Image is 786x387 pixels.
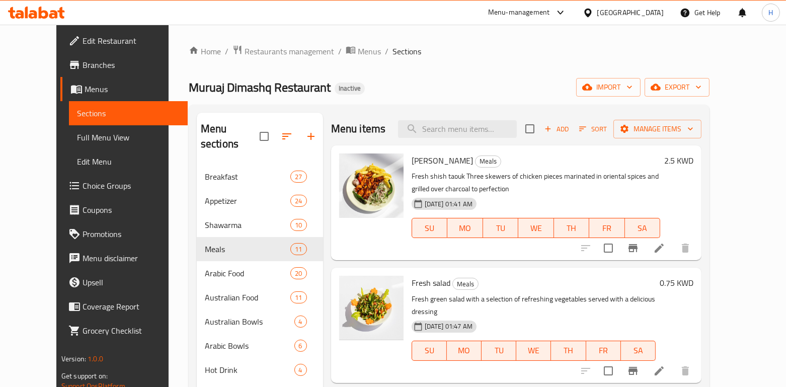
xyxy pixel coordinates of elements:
[291,172,306,182] span: 27
[486,343,512,358] span: TU
[205,340,294,352] div: Arabic Bowls
[335,84,365,93] span: Inactive
[205,364,294,376] div: Hot Drink
[197,261,323,285] div: Arabic Food20
[60,53,188,77] a: Branches
[621,341,656,361] button: SA
[225,45,228,57] li: /
[421,322,477,331] span: [DATE] 01:47 AM
[83,180,180,192] span: Choice Groups
[295,341,306,351] span: 6
[294,340,307,352] div: items
[452,278,479,290] div: Meals
[597,7,664,18] div: [GEOGRAPHIC_DATA]
[205,219,291,231] div: Shawarma
[254,126,275,147] span: Select all sections
[673,359,697,383] button: delete
[189,76,331,99] span: Muruaj Dimashq Restaurant
[205,316,294,328] span: Australian Bowls
[83,204,180,216] span: Coupons
[416,221,443,236] span: SU
[61,369,108,382] span: Get support on:
[483,218,519,238] button: TU
[291,293,306,302] span: 11
[294,316,307,328] div: items
[554,218,590,238] button: TH
[673,236,697,260] button: delete
[331,121,386,136] h2: Menu items
[291,245,306,254] span: 11
[768,7,773,18] span: H
[522,221,550,236] span: WE
[579,123,607,135] span: Sort
[60,270,188,294] a: Upsell
[412,341,447,361] button: SU
[88,352,103,365] span: 1.0.0
[551,341,586,361] button: TH
[621,359,645,383] button: Branch-specific-item
[660,276,693,290] h6: 0.75 KWD
[573,121,613,137] span: Sort items
[60,246,188,270] a: Menu disclaimer
[653,81,701,94] span: export
[416,343,443,358] span: SU
[421,199,477,209] span: [DATE] 01:41 AM
[77,107,180,119] span: Sections
[201,121,260,151] h2: Menu sections
[197,237,323,261] div: Meals11
[275,124,299,148] span: Sort sections
[664,153,693,168] h6: 2.5 KWD
[520,343,547,358] span: WE
[61,352,86,365] span: Version:
[358,45,381,57] span: Menus
[653,365,665,377] a: Edit menu item
[69,125,188,149] a: Full Menu View
[621,236,645,260] button: Branch-specific-item
[482,341,516,361] button: TU
[197,213,323,237] div: Shawarma10
[232,45,334,58] a: Restaurants management
[451,343,478,358] span: MO
[412,275,450,290] span: Fresh salad
[339,153,404,218] img: Shish Taouk
[83,300,180,313] span: Coverage Report
[294,364,307,376] div: items
[577,121,609,137] button: Sort
[197,285,323,309] div: Australian Food11
[621,123,693,135] span: Manage items
[291,269,306,278] span: 20
[629,221,657,236] span: SA
[516,341,551,361] button: WE
[487,221,515,236] span: TU
[412,293,656,318] p: Fresh green salad with a selection of refreshing vegetables served with a delicious dressing
[453,278,478,290] span: Meals
[85,83,180,95] span: Menus
[290,219,306,231] div: items
[205,267,291,279] span: Arabic Food
[653,242,665,254] a: Edit menu item
[339,276,404,340] img: Fresh salad
[60,294,188,319] a: Coverage Report
[576,78,641,97] button: import
[613,120,701,138] button: Manage items
[60,77,188,101] a: Menus
[205,291,291,303] span: Australian Food
[77,156,180,168] span: Edit Menu
[290,243,306,255] div: items
[197,189,323,213] div: Appetizer24
[197,358,323,382] div: Hot Drink4
[83,252,180,264] span: Menu disclaimer
[447,218,483,238] button: MO
[291,220,306,230] span: 10
[295,317,306,327] span: 4
[205,243,291,255] div: Meals
[625,343,652,358] span: SA
[60,319,188,343] a: Grocery Checklist
[412,153,473,168] span: [PERSON_NAME]
[60,198,188,222] a: Coupons
[476,156,501,167] span: Meals
[412,218,447,238] button: SU
[290,171,306,183] div: items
